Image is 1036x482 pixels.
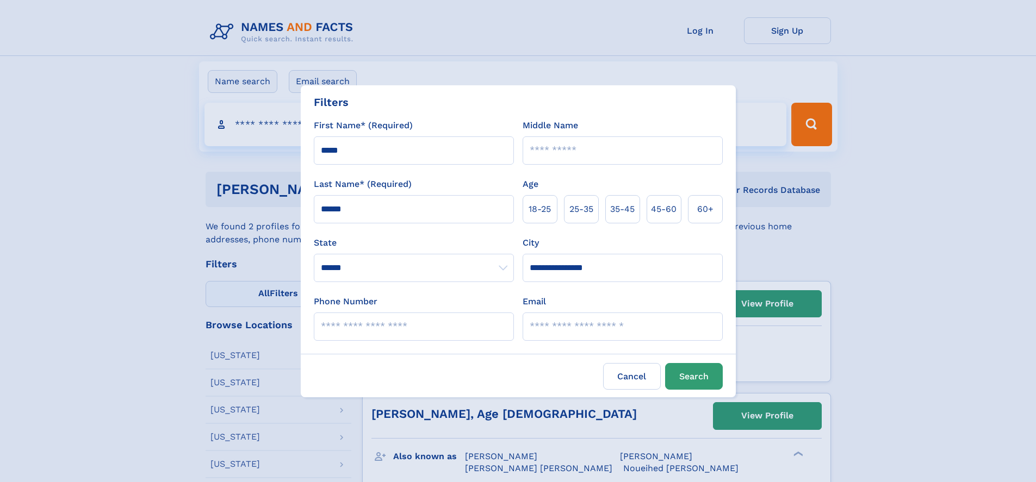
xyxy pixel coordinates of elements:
label: City [523,236,539,249]
span: 18‑25 [529,203,551,216]
div: Filters [314,94,349,110]
label: Last Name* (Required) [314,178,412,191]
label: Cancel [603,363,661,390]
span: 25‑35 [569,203,593,216]
span: 45‑60 [651,203,677,216]
label: State [314,236,514,249]
label: Email [523,295,546,308]
label: Age [523,178,538,191]
label: First Name* (Required) [314,119,413,132]
label: Phone Number [314,295,377,308]
button: Search [665,363,723,390]
span: 35‑45 [610,203,635,216]
span: 60+ [697,203,714,216]
label: Middle Name [523,119,578,132]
